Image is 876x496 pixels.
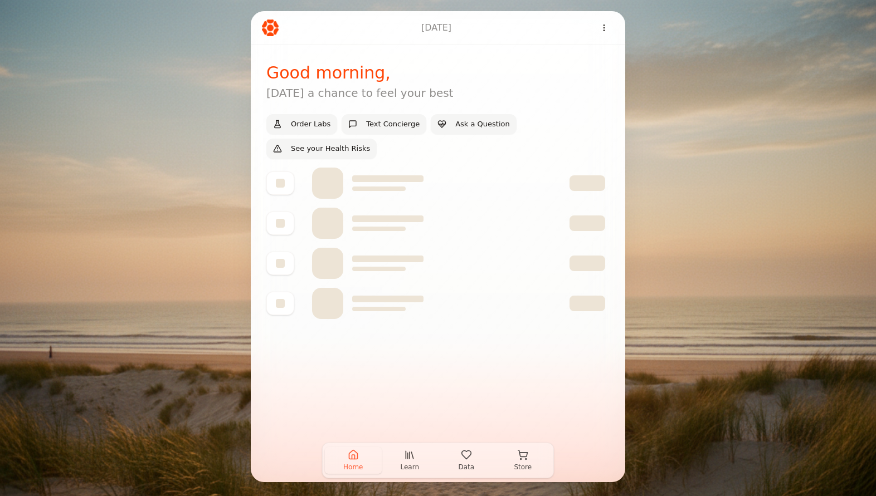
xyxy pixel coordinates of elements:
span: Ask a Question [455,119,510,130]
span: Data [458,463,474,472]
h1: [DATE] [421,21,451,35]
img: Everlast Logo [262,19,279,36]
span: Store [514,463,532,472]
span: See your Health Risks [291,144,370,154]
span: Text Concierge [366,119,420,130]
h1: Good morning , [266,63,453,83]
button: See your Health Risks [266,139,377,159]
button: Ask a Question [431,114,517,134]
p: [DATE] a chance to feel your best [266,85,453,101]
button: Order Labs [266,114,337,134]
span: Home [343,463,363,472]
button: Text Concierge [342,114,426,134]
span: Order Labs [291,119,330,130]
span: Learn [400,463,419,472]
